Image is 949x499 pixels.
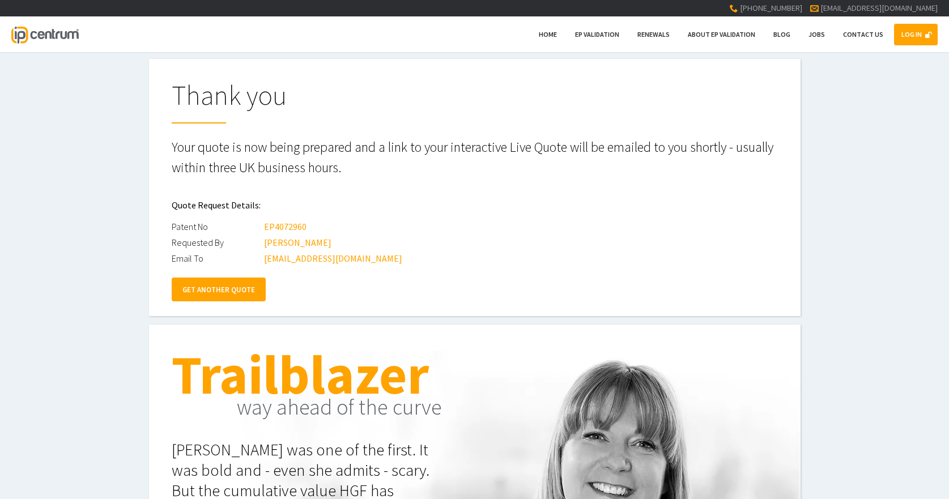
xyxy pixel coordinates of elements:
[680,24,763,45] a: About EP Validation
[820,3,938,13] a: [EMAIL_ADDRESS][DOMAIN_NAME]
[843,30,883,39] span: Contact Us
[264,219,307,234] div: EP4072960
[575,30,619,39] span: EP Validation
[172,219,262,234] div: Patent No
[11,16,78,52] a: IP Centrum
[766,24,798,45] a: Blog
[264,250,402,266] div: [EMAIL_ADDRESS][DOMAIN_NAME]
[568,24,627,45] a: EP Validation
[773,30,790,39] span: Blog
[894,24,938,45] a: LOG IN
[836,24,891,45] a: Contact Us
[630,24,677,45] a: Renewals
[172,234,262,250] div: Requested By
[637,30,670,39] span: Renewals
[264,234,331,250] div: [PERSON_NAME]
[172,250,262,266] div: Email To
[172,137,778,178] p: Your quote is now being prepared and a link to your interactive Live Quote will be emailed to you...
[801,24,832,45] a: Jobs
[740,3,802,13] span: [PHONE_NUMBER]
[172,278,266,301] a: GET ANOTHER QUOTE
[172,191,778,219] h2: Quote Request Details:
[531,24,564,45] a: Home
[688,30,755,39] span: About EP Validation
[172,82,778,123] h1: Thank you
[539,30,557,39] span: Home
[808,30,825,39] span: Jobs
